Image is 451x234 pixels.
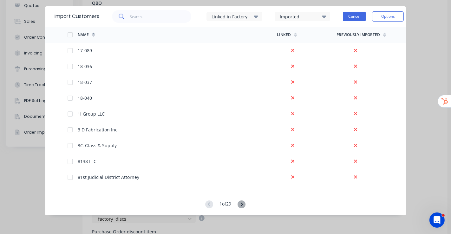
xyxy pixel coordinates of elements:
[78,158,96,165] div: 8138 LLC
[220,200,232,209] div: 1 of 29
[78,47,92,54] div: 17-089
[212,13,252,20] div: Linked in Factory
[130,10,192,23] input: Search...
[78,79,92,85] div: 18-037
[343,12,366,21] button: Cancel
[78,174,139,180] div: 81st Judicial District Attorney
[280,13,320,20] div: Imported
[78,63,92,70] div: 18-036
[277,32,291,38] div: Linked
[78,95,92,101] div: 18-040
[55,13,99,20] div: Import Customers
[78,126,119,133] div: 3 D Fabrication Inc.
[337,32,380,38] div: Previously Imported
[78,111,105,117] div: 1i Group LLC
[372,11,404,22] button: Options
[78,32,89,38] div: Name
[429,212,445,228] iframe: Intercom live chat
[78,142,117,149] div: 3G-Glass & Supply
